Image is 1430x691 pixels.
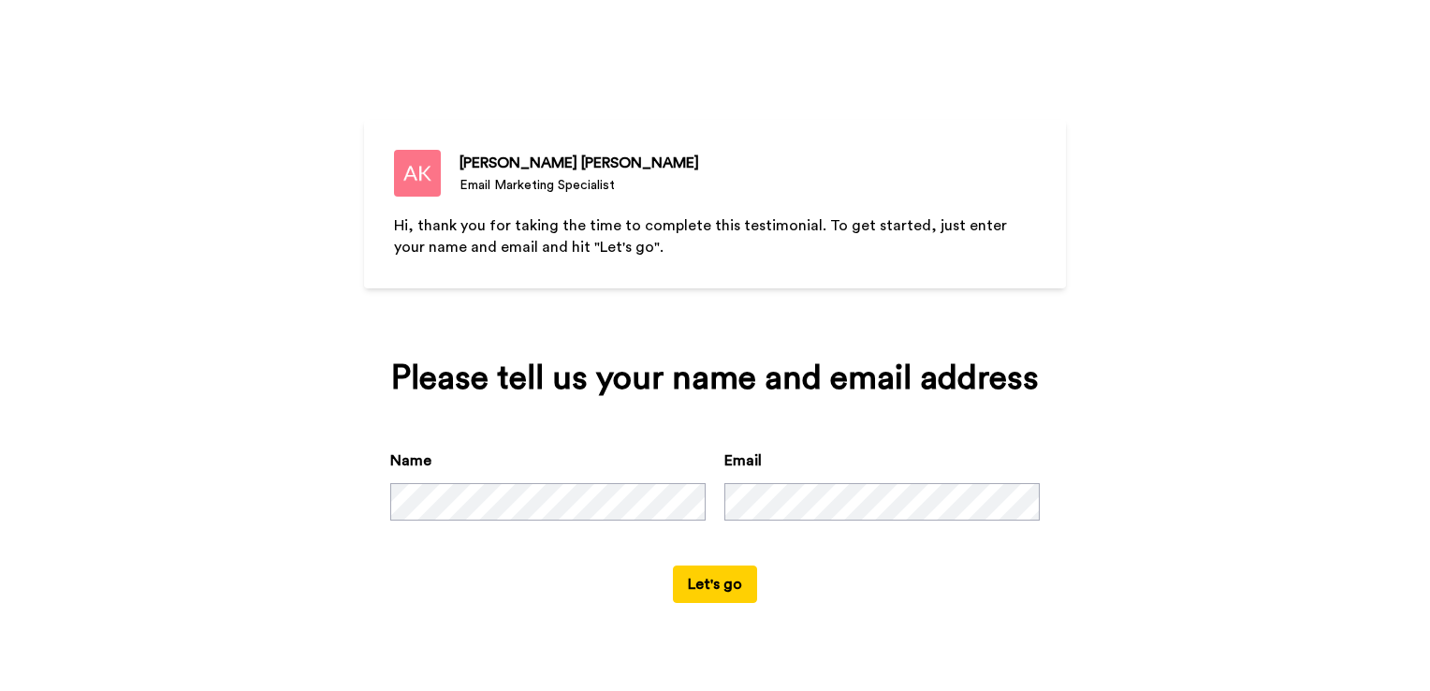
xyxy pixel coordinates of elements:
img: Email Marketing Specialist [394,150,441,197]
span: Hi, thank you for taking the time to complete this testimonial. To get started, just enter your n... [394,218,1011,255]
button: Let's go [673,566,757,603]
div: [PERSON_NAME] [PERSON_NAME] [460,152,699,174]
div: Email Marketing Specialist [460,176,699,195]
label: Name [390,449,431,472]
label: Email [724,449,762,472]
div: Please tell us your name and email address [390,360,1040,397]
